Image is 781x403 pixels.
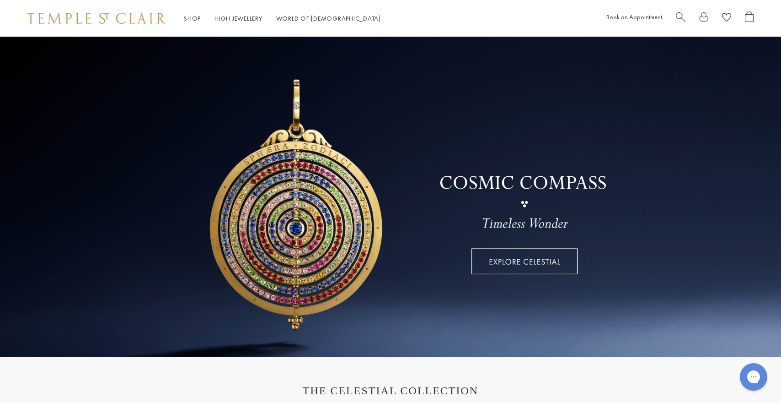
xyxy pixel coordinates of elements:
[722,11,731,26] a: View Wishlist
[184,13,381,24] nav: Main navigation
[676,11,685,26] a: Search
[37,385,744,397] h1: THE CELESTIAL COLLECTION
[606,13,662,21] a: Book an Appointment
[276,14,381,22] a: World of [DEMOGRAPHIC_DATA]World of [DEMOGRAPHIC_DATA]
[27,13,166,24] img: Temple St. Clair
[745,11,754,26] a: Open Shopping Bag
[735,360,772,394] iframe: Gorgias live chat messenger
[184,14,201,22] a: ShopShop
[214,14,262,22] a: High JewelleryHigh Jewellery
